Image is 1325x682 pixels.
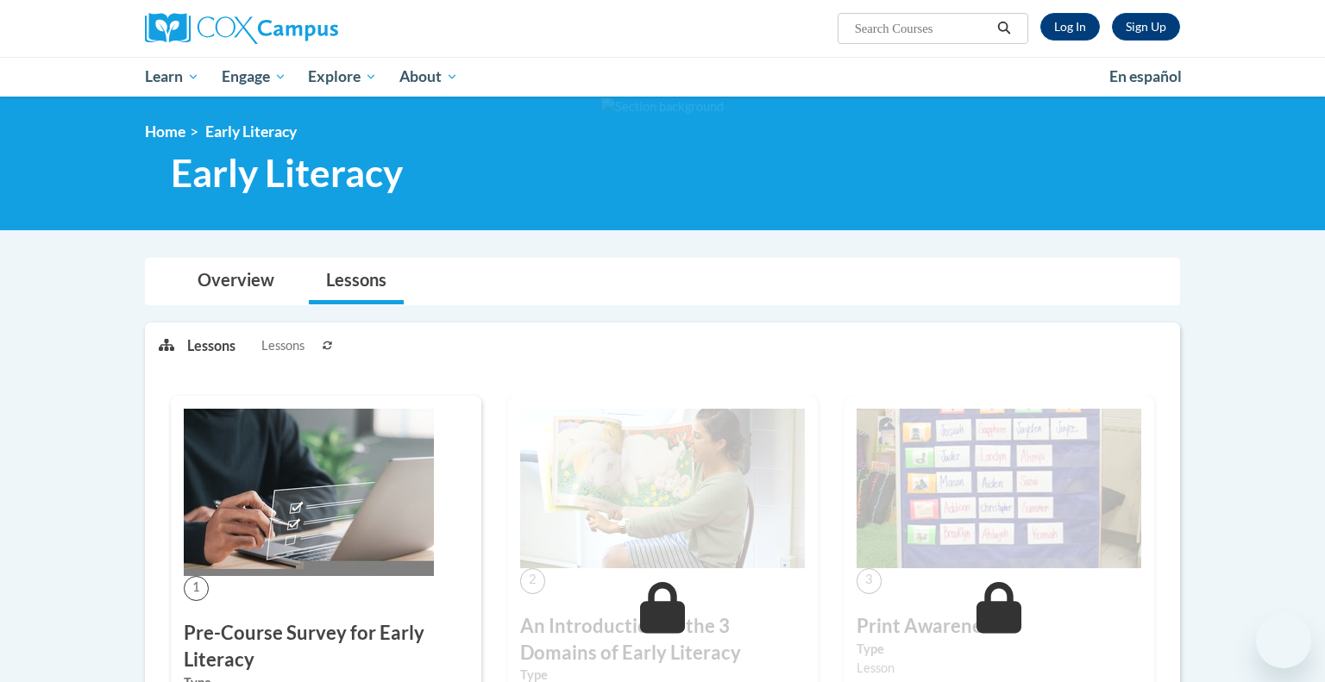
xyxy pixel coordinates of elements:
h3: Print Awareness [857,613,1141,640]
span: Learn [145,66,199,87]
span: En español [1109,67,1182,85]
a: Home [145,122,185,141]
button: Search [991,18,1017,39]
a: Lessons [309,259,404,304]
span: Explore [308,66,377,87]
h3: An Introduction to the 3 Domains of Early Literacy [520,613,805,666]
input: Search Courses [853,18,991,39]
span: 2 [520,568,545,593]
a: Log In [1040,13,1100,41]
span: About [399,66,458,87]
span: 3 [857,568,882,593]
img: Course Image [857,409,1141,569]
a: Cox Campus [145,13,473,44]
a: Explore [297,57,388,97]
p: Lessons [187,336,235,355]
span: Engage [222,66,286,87]
div: Main menu [119,57,1206,97]
a: Overview [180,259,292,304]
a: En español [1098,59,1193,95]
h3: Pre-Course Survey for Early Literacy [184,620,468,673]
a: About [388,57,469,97]
div: Lesson [857,659,1141,678]
img: Course Image [184,409,434,576]
label: Type [857,640,1141,659]
a: Engage [210,57,298,97]
img: Cox Campus [145,13,338,44]
span: Lessons [261,336,305,355]
span: Early Literacy [205,122,297,141]
img: Section background [601,97,724,116]
span: 1 [184,576,209,601]
a: Learn [134,57,210,97]
span: Early Literacy [171,150,403,196]
img: Course Image [520,409,805,569]
iframe: Button to launch messaging window [1256,613,1311,668]
a: Register [1112,13,1180,41]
